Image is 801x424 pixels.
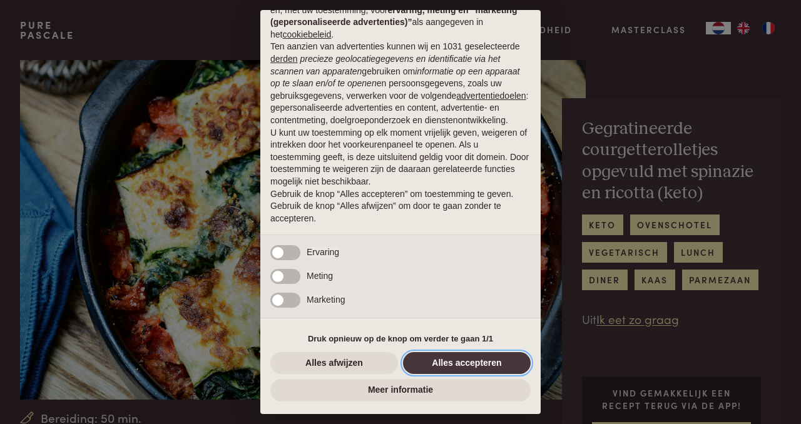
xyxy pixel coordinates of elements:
[270,54,500,76] em: precieze geolocatiegegevens en identificatie via het scannen van apparaten
[456,90,526,103] button: advertentiedoelen
[270,66,520,89] em: informatie op een apparaat op te slaan en/of te openen
[307,247,339,257] span: Ervaring
[307,271,333,281] span: Meting
[270,352,398,375] button: Alles afwijzen
[403,352,531,375] button: Alles accepteren
[270,127,531,188] p: U kunt uw toestemming op elk moment vrijelijk geven, weigeren of intrekken door het voorkeurenpan...
[270,188,531,225] p: Gebruik de knop “Alles accepteren” om toestemming te geven. Gebruik de knop “Alles afwijzen” om d...
[270,53,298,66] button: derden
[270,379,531,401] button: Meer informatie
[282,29,331,39] a: cookiebeleid
[307,295,345,305] span: Marketing
[270,41,531,126] p: Ten aanzien van advertenties kunnen wij en 1031 geselecteerde gebruiken om en persoonsgegevens, z...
